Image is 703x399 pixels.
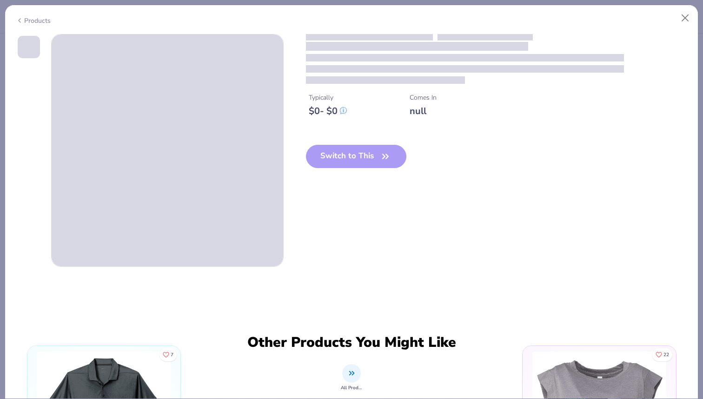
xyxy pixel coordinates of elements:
[341,364,362,392] button: filter button
[346,368,357,379] img: All Products Image
[663,352,669,357] span: 22
[410,93,437,102] div: Comes In
[676,9,694,27] button: Close
[241,334,462,351] div: Other Products You Might Like
[652,348,672,361] button: Like
[159,348,177,361] button: Like
[309,105,347,117] div: $ 0 - $ 0
[341,385,362,392] span: All Products
[309,93,347,102] div: Typically
[16,16,51,26] div: Products
[341,364,362,392] div: filter for All Products
[171,352,173,357] span: 7
[410,105,437,117] div: null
